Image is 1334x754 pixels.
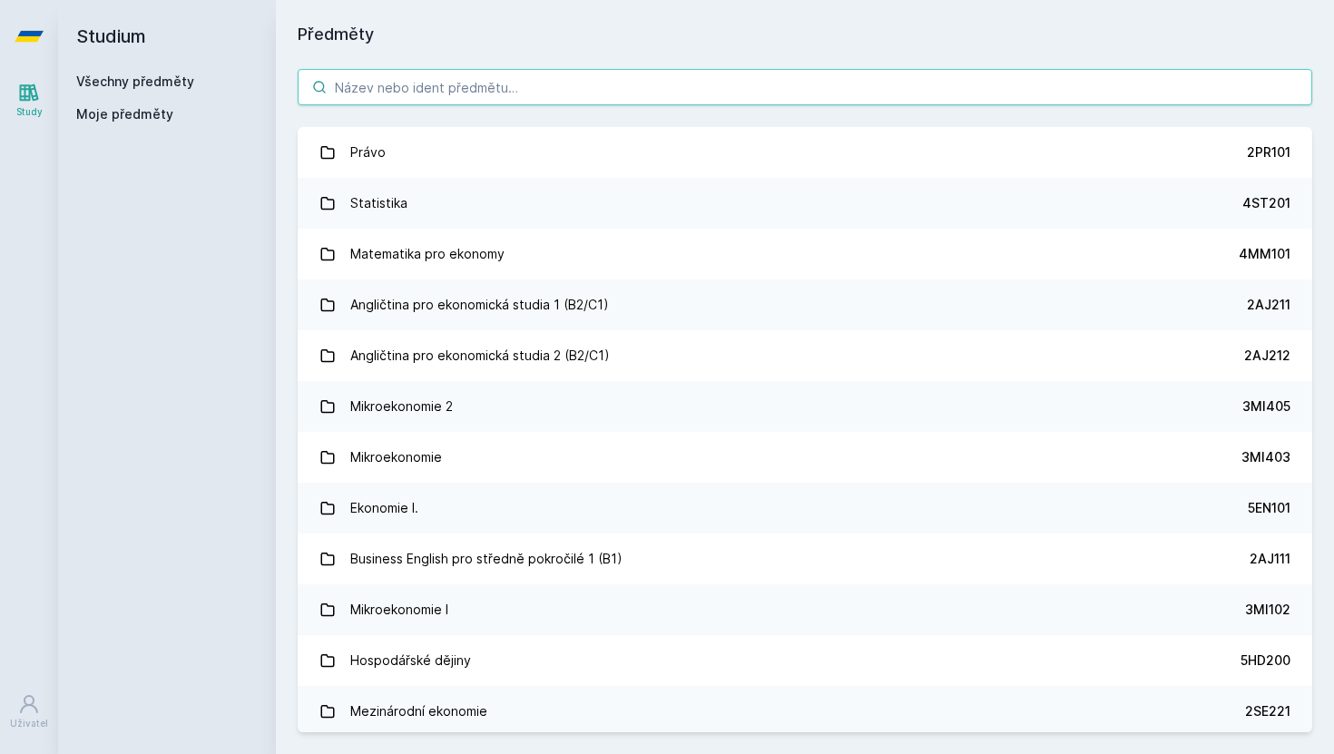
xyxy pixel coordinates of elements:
a: Mikroekonomie 3MI403 [298,432,1312,483]
div: Uživatel [10,717,48,730]
div: Angličtina pro ekonomická studia 1 (B2/C1) [350,287,609,323]
div: 5EN101 [1248,499,1290,517]
div: 2AJ212 [1244,347,1290,365]
a: Statistika 4ST201 [298,178,1312,229]
div: Angličtina pro ekonomická studia 2 (B2/C1) [350,338,610,374]
a: Uživatel [4,684,54,739]
div: 2PR101 [1247,143,1290,162]
span: Moje předměty [76,105,173,123]
div: Business English pro středně pokročilé 1 (B1) [350,541,623,577]
div: Mikroekonomie I [350,592,448,628]
div: Právo [350,134,386,171]
div: Mikroekonomie 2 [350,388,453,425]
div: 2AJ111 [1250,550,1290,568]
div: 2SE221 [1245,702,1290,720]
a: Právo 2PR101 [298,127,1312,178]
div: 3MI403 [1241,448,1290,466]
a: Mezinárodní ekonomie 2SE221 [298,686,1312,737]
div: Hospodářské dějiny [350,642,471,679]
a: Study [4,73,54,128]
a: Angličtina pro ekonomická studia 2 (B2/C1) 2AJ212 [298,330,1312,381]
a: Matematika pro ekonomy 4MM101 [298,229,1312,279]
div: 3MI405 [1242,397,1290,416]
div: Study [16,105,43,119]
a: Všechny předměty [76,73,194,89]
input: Název nebo ident předmětu… [298,69,1312,105]
a: Mikroekonomie 2 3MI405 [298,381,1312,432]
div: Matematika pro ekonomy [350,236,505,272]
div: Statistika [350,185,407,221]
a: Angličtina pro ekonomická studia 1 (B2/C1) 2AJ211 [298,279,1312,330]
div: 4ST201 [1242,194,1290,212]
h1: Předměty [298,22,1312,47]
a: Hospodářské dějiny 5HD200 [298,635,1312,686]
a: Ekonomie I. 5EN101 [298,483,1312,534]
div: 5HD200 [1241,651,1290,670]
div: Mezinárodní ekonomie [350,693,487,730]
div: 4MM101 [1239,245,1290,263]
div: Ekonomie I. [350,490,418,526]
div: 3MI102 [1245,601,1290,619]
div: 2AJ211 [1247,296,1290,314]
div: Mikroekonomie [350,439,442,475]
a: Business English pro středně pokročilé 1 (B1) 2AJ111 [298,534,1312,584]
a: Mikroekonomie I 3MI102 [298,584,1312,635]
